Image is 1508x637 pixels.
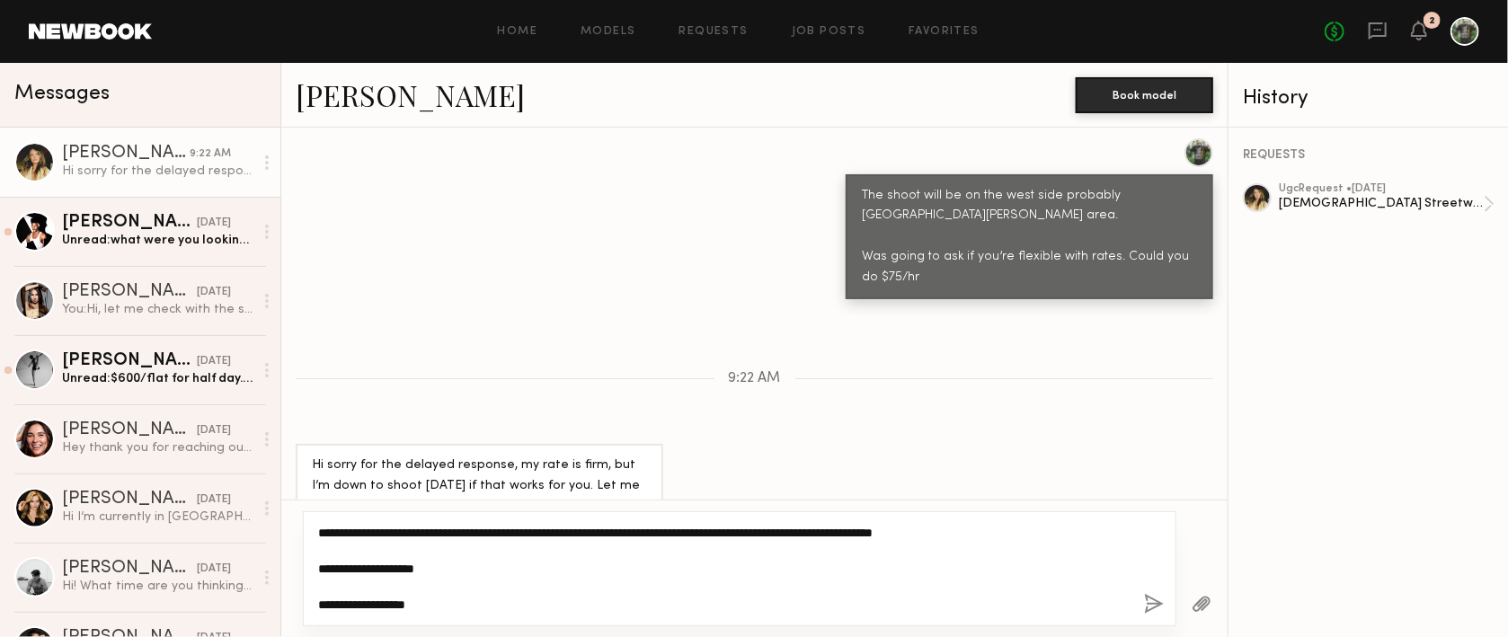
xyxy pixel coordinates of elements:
[197,491,231,509] div: [DATE]
[62,491,197,509] div: [PERSON_NAME]
[62,214,197,232] div: [PERSON_NAME]
[62,352,197,370] div: [PERSON_NAME]
[498,26,538,38] a: Home
[62,301,253,318] div: You: Hi, let me check with the shipping team
[862,186,1197,289] div: The shoot will be on the west side probably [GEOGRAPHIC_DATA][PERSON_NAME] area. Was going to ask...
[792,26,866,38] a: Job Posts
[1279,183,1484,195] div: ugc Request • [DATE]
[62,439,253,456] div: Hey thank you for reaching out!! Would love to shoot with you for your next upcoming shoot!!
[197,215,231,232] div: [DATE]
[62,283,197,301] div: [PERSON_NAME]
[62,145,190,163] div: [PERSON_NAME]
[312,456,647,518] div: Hi sorry for the delayed response, my rate is firm, but I’m down to shoot [DATE] if that works fo...
[1076,86,1213,102] a: Book model
[1243,149,1495,162] div: REQUESTS
[197,353,231,370] div: [DATE]
[14,84,110,104] span: Messages
[197,561,231,578] div: [DATE]
[62,421,197,439] div: [PERSON_NAME]
[1429,16,1435,26] div: 2
[62,509,253,526] div: Hi I’m currently in [GEOGRAPHIC_DATA] until the 25th
[1243,88,1495,109] div: History
[62,578,253,595] div: Hi! What time are you thinking? And how much would the shoot be?
[1076,77,1213,113] button: Book model
[581,26,635,38] a: Models
[190,146,231,163] div: 9:22 AM
[296,75,525,114] a: [PERSON_NAME]
[62,560,197,578] div: [PERSON_NAME]
[197,422,231,439] div: [DATE]
[909,26,980,38] a: Favorites
[62,163,253,180] div: Hi sorry for the delayed response, my rate is firm, but I’m down to shoot [DATE] if that works fo...
[197,284,231,301] div: [DATE]
[62,370,253,387] div: Unread: $600/flat for half day. What day(s) are you looking to shoot?
[1279,195,1484,212] div: [DEMOGRAPHIC_DATA] Streetwear Models for UGC Content
[62,232,253,249] div: Unread: what were you looking at with rates?
[729,371,781,386] span: 9:22 AM
[679,26,749,38] a: Requests
[1279,183,1495,225] a: ugcRequest •[DATE][DEMOGRAPHIC_DATA] Streetwear Models for UGC Content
